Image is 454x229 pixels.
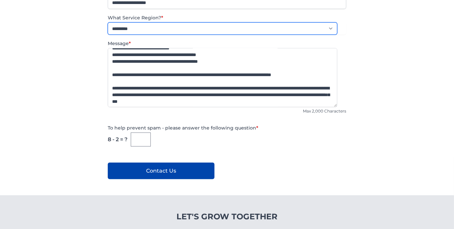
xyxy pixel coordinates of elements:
label: What Service Region? [108,14,346,21]
h4: Let's Grow Together [141,211,313,222]
div: Max 2,000 Characters [108,107,346,114]
label: To help prevent spam - please answer the following question [108,125,346,131]
label: Message [108,40,346,47]
div: 8 - 2 = ? [108,135,127,144]
button: Contact Us [108,163,214,179]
